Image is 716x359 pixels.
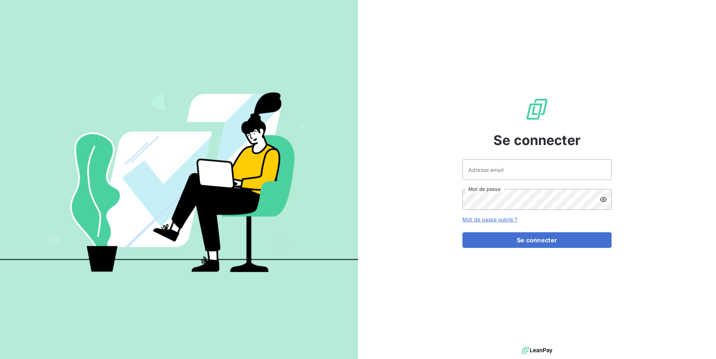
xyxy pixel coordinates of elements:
[462,216,517,223] a: Mot de passe oublié ?
[525,97,549,121] img: Logo LeanPay
[522,345,552,356] img: logo
[493,130,581,150] span: Se connecter
[462,232,612,248] button: Se connecter
[462,159,612,180] input: placeholder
